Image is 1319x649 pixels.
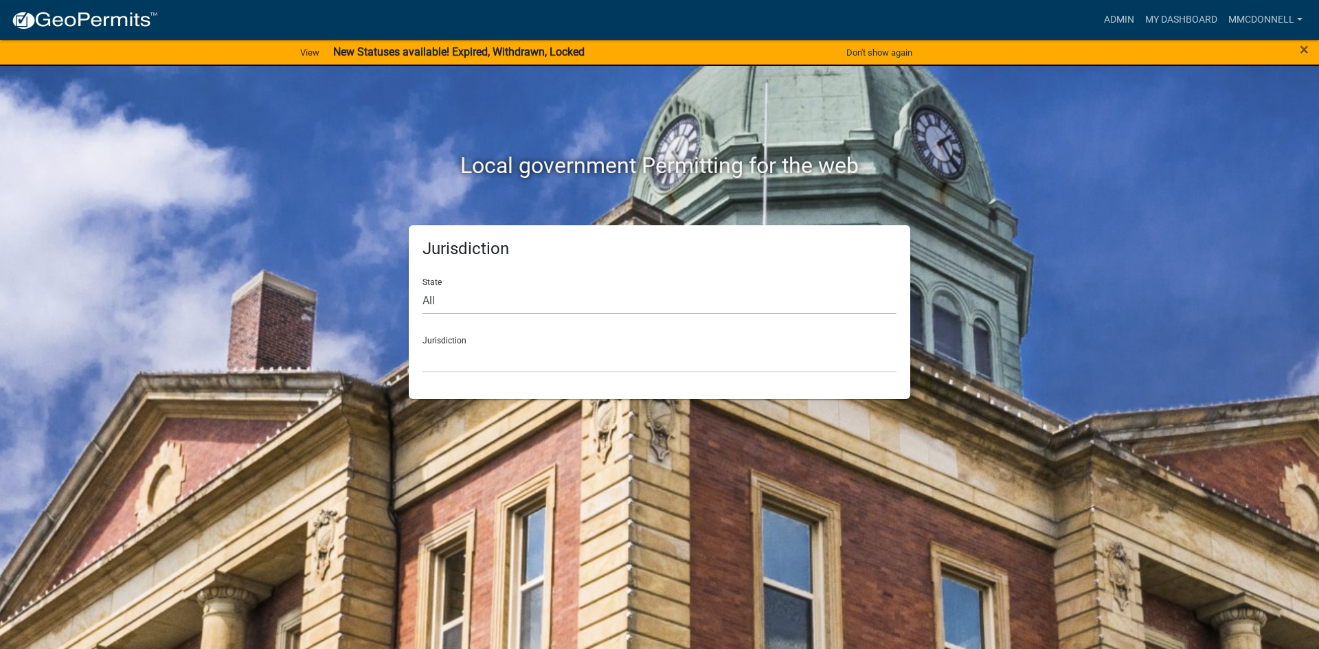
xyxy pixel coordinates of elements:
[295,41,325,64] a: View
[278,152,1041,179] h2: Local government Permitting for the web
[1300,40,1309,59] span: ×
[1140,7,1223,33] a: My Dashboard
[1098,7,1140,33] a: Admin
[333,45,585,58] strong: New Statuses available! Expired, Withdrawn, Locked
[1223,7,1308,33] a: mmcdonnell
[422,239,897,259] h5: Jurisdiction
[1300,41,1309,58] button: Close
[841,41,918,64] button: Don't show again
